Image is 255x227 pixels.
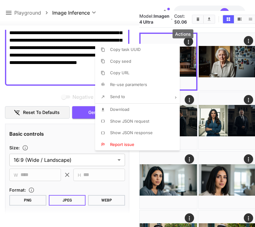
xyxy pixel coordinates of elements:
span: Copy seed [110,59,131,64]
span: Download [110,107,129,112]
span: Report issue [110,142,134,147]
span: Show JSON request [110,119,149,124]
span: Re-use parameters [110,82,147,87]
span: Copy URL [110,70,129,75]
div: Actions [173,30,193,39]
span: Show JSON response [110,130,153,135]
span: Copy task UUID [110,47,141,52]
span: Send to [110,94,125,99]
